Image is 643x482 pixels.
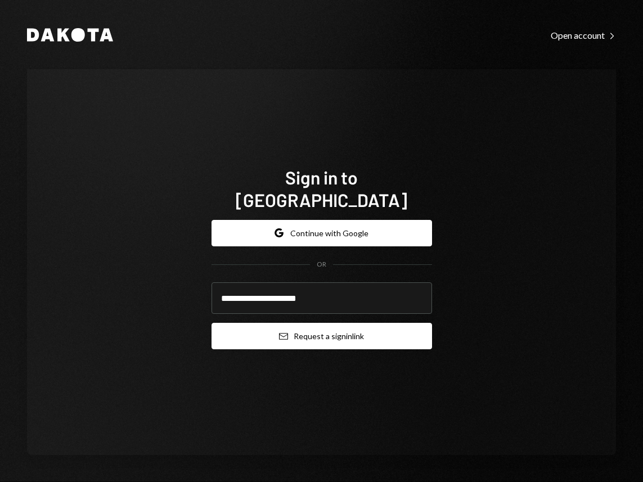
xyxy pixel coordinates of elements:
[212,220,432,246] button: Continue with Google
[212,166,432,211] h1: Sign in to [GEOGRAPHIC_DATA]
[551,30,616,41] div: Open account
[551,29,616,41] a: Open account
[212,323,432,349] button: Request a signinlink
[317,260,326,269] div: OR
